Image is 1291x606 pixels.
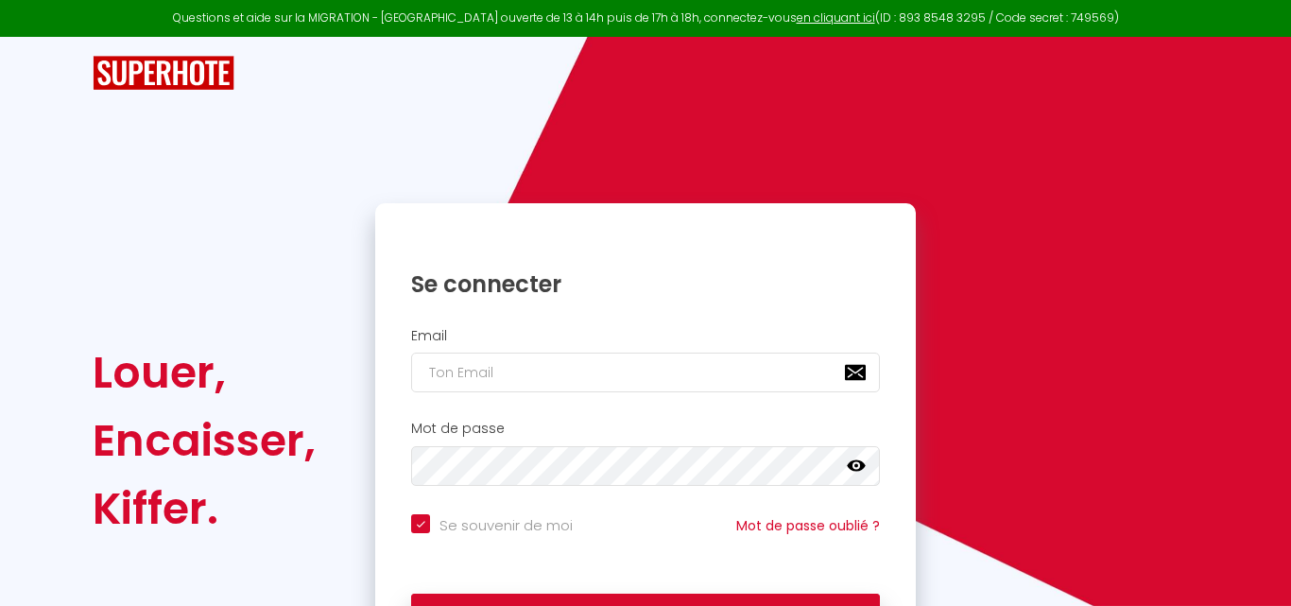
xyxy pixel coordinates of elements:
[93,475,316,543] div: Kiffer.
[736,516,880,535] a: Mot de passe oublié ?
[411,269,880,299] h1: Se connecter
[411,421,880,437] h2: Mot de passe
[797,9,875,26] a: en cliquant ici
[93,56,234,91] img: SuperHote logo
[411,328,880,344] h2: Email
[93,407,316,475] div: Encaisser,
[93,338,316,407] div: Louer,
[411,353,880,392] input: Ton Email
